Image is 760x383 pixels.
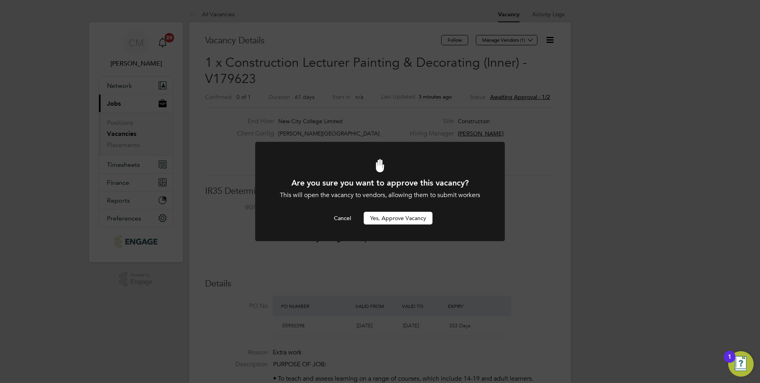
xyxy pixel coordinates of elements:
button: Cancel [328,212,357,224]
h1: Are you sure you want to approve this vacancy? [277,178,483,188]
div: 1 [728,357,731,367]
button: Yes, Approve Vacancy [364,212,432,224]
span: This will open the vacancy to vendors, allowing them to submit workers [280,191,480,199]
button: Open Resource Center, 1 new notification [728,351,754,377]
